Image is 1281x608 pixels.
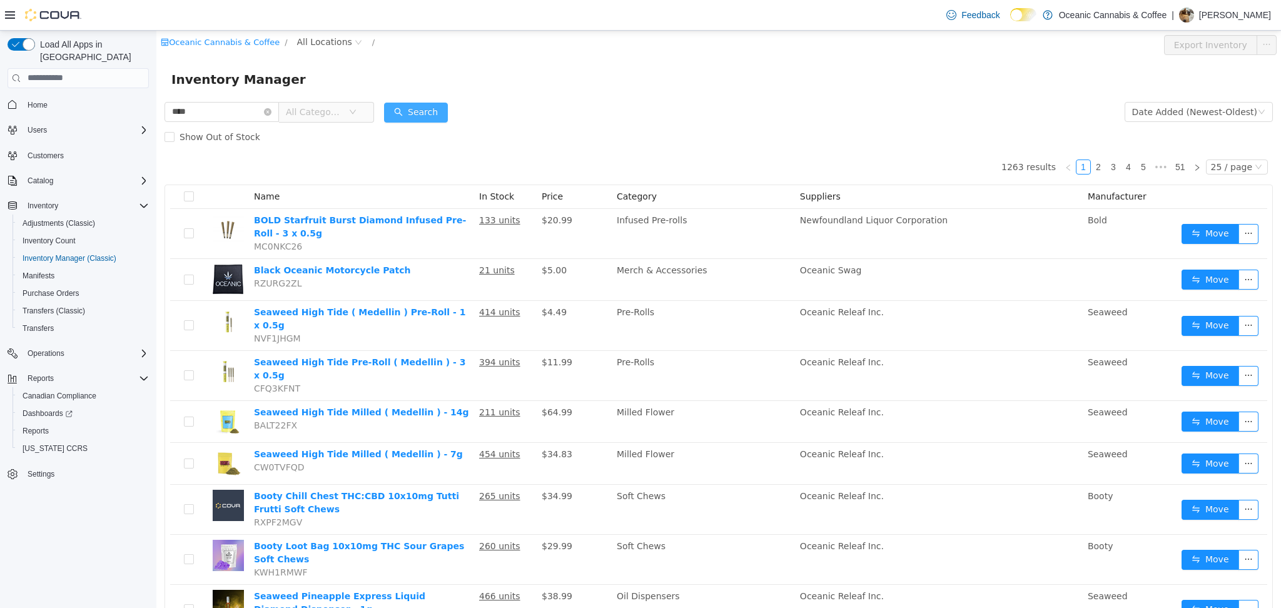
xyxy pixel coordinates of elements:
span: RZURG2ZL [98,248,145,258]
i: icon: down [1098,133,1106,141]
nav: Complex example [8,91,149,516]
span: Oceanic Releaf Inc. [644,327,727,337]
u: 260 units [323,510,364,520]
a: 5 [980,129,994,143]
button: Transfers [13,320,154,337]
a: Inventory Count [18,233,81,248]
td: Pre-Rolls [455,270,639,320]
li: 1263 results [845,129,899,144]
td: Soft Chews [455,454,639,504]
span: Adjustments (Classic) [23,218,95,228]
img: Seaweed High Tide ( Medellin ) Pre-Roll - 1 x 0.5g hero shot [56,275,88,307]
span: Catalog [23,173,149,188]
a: Booty Loot Bag 10x10mg THC Sour Grapes Soft Chews [98,510,308,534]
span: $38.99 [385,560,416,570]
button: icon: swapMove [1025,469,1083,489]
span: Canadian Compliance [23,391,96,401]
button: icon: ellipsis [1082,381,1102,401]
button: icon: ellipsis [1082,469,1102,489]
span: CW0TVFQD [98,432,148,442]
li: Next Page [1033,129,1048,144]
span: RXPF2MGV [98,487,146,497]
button: icon: swapMove [1025,193,1083,213]
a: 2 [935,129,949,143]
button: icon: swapMove [1025,519,1083,539]
a: Dashboards [13,405,154,422]
img: Seaweed High Tide Milled ( Medellin ) - 7g hero shot [56,417,88,448]
span: Purchase Orders [23,288,79,298]
a: 1 [920,129,934,143]
button: Inventory Count [13,232,154,250]
span: Oceanic Releaf Inc. [644,560,727,570]
span: Feedback [961,9,1000,21]
button: icon: ellipsis [1082,569,1102,589]
button: icon: ellipsis [1082,519,1102,539]
span: Transfers (Classic) [23,306,85,316]
li: 5 [980,129,995,144]
td: Merch & Accessories [455,228,639,270]
u: 265 units [323,460,364,470]
span: Inventory Manager (Classic) [18,251,149,266]
span: Newfoundland Liquor Corporation [644,185,791,195]
img: Seaweed High Tide Pre-Roll ( Medellin ) - 3 x 0.5g hero shot [56,325,88,357]
button: icon: ellipsis [1082,335,1102,355]
span: CFQ3KFNT [98,353,144,363]
button: icon: swapMove [1025,381,1083,401]
span: $64.99 [385,377,416,387]
span: Catalog [28,176,53,186]
span: ••• [995,129,1015,144]
span: Transfers (Classic) [18,303,149,318]
button: icon: ellipsis [1082,193,1102,213]
i: icon: left [908,133,916,141]
span: $5.00 [385,235,410,245]
p: | [1172,8,1174,23]
li: Next 5 Pages [995,129,1015,144]
a: 51 [1015,129,1033,143]
span: NVF1JHGM [98,303,144,313]
button: Inventory [23,198,63,213]
span: [US_STATE] CCRS [23,443,88,453]
span: Customers [23,148,149,163]
span: Inventory Count [18,233,149,248]
a: Black Oceanic Motorcycle Patch [98,235,254,245]
img: Cova [25,9,81,21]
span: Operations [28,348,64,358]
i: icon: right [1037,133,1045,141]
span: Purchase Orders [18,286,149,301]
span: Dashboards [23,408,73,418]
button: icon: ellipsis [1082,423,1102,443]
span: Reports [23,371,149,386]
u: 454 units [323,418,364,428]
span: Manufacturer [931,161,990,171]
a: Home [23,98,53,113]
a: Booty Chill Chest THC:CBD 10x10mg Tutti Frutti Soft Chews [98,460,303,484]
span: Show Out of Stock [18,101,109,111]
div: Amber Marsh [1179,8,1194,23]
button: icon: searchSearch [228,72,291,92]
a: Customers [23,148,69,163]
span: Dark Mode [1010,21,1011,22]
td: Pre-Rolls [455,320,639,370]
span: Oceanic Releaf Inc. [644,377,727,387]
td: Infused Pre-rolls [455,178,639,228]
span: Oceanic Swag [644,235,706,245]
a: Purchase Orders [18,286,84,301]
span: Washington CCRS [18,441,149,456]
button: Users [3,121,154,139]
button: Reports [3,370,154,387]
span: $34.99 [385,460,416,470]
button: Inventory [3,197,154,215]
span: Reports [28,373,54,383]
li: 1 [919,129,934,144]
li: 2 [934,129,949,144]
a: Seaweed High Tide ( Medellin ) Pre-Roll - 1 x 0.5g [98,276,309,300]
span: Reports [18,423,149,438]
a: 4 [965,129,979,143]
span: Seaweed [931,560,971,570]
img: Seaweed Pineapple Express Liquid Diamond Dispenser - 1g hero shot [56,559,88,590]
